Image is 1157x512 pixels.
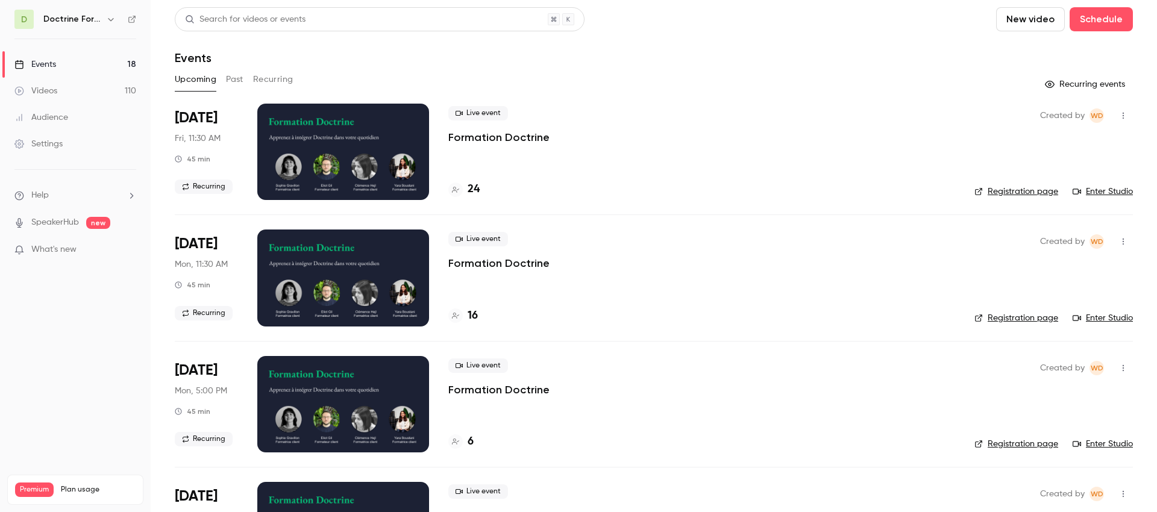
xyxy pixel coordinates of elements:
div: Search for videos or events [185,13,306,26]
a: Registration page [974,312,1058,324]
div: Settings [14,138,63,150]
span: WD [1091,361,1103,375]
span: D [21,13,27,26]
span: Webinar Doctrine [1090,108,1104,123]
span: Mon, 11:30 AM [175,258,228,270]
button: Recurring [253,70,293,89]
span: Created by [1040,234,1085,249]
span: Live event [448,232,508,246]
a: Enter Studio [1073,438,1133,450]
span: WD [1091,487,1103,501]
span: Created by [1040,487,1085,501]
div: 45 min [175,280,210,290]
span: Recurring [175,180,233,194]
a: 24 [448,181,480,198]
button: New video [996,7,1065,31]
a: Registration page [974,186,1058,198]
button: Upcoming [175,70,216,89]
span: Fri, 11:30 AM [175,133,221,145]
span: Help [31,189,49,202]
h1: Events [175,51,212,65]
div: Events [14,58,56,70]
h4: 24 [468,181,480,198]
iframe: Noticeable Trigger [122,245,136,255]
span: [DATE] [175,361,218,380]
span: Recurring [175,306,233,320]
button: Schedule [1070,7,1133,31]
a: Formation Doctrine [448,382,550,397]
span: Webinar Doctrine [1090,234,1104,249]
span: WD [1091,234,1103,249]
div: 45 min [175,154,210,164]
span: Webinar Doctrine [1090,487,1104,501]
div: Audience [14,111,68,123]
span: Live event [448,106,508,120]
span: WD [1091,108,1103,123]
span: Created by [1040,108,1085,123]
div: Oct 13 Mon, 5:00 PM (Europe/Paris) [175,356,238,452]
div: Oct 10 Fri, 11:30 AM (Europe/Paris) [175,104,238,200]
h6: Doctrine Formation Avocats [43,13,101,25]
a: SpeakerHub [31,216,79,229]
a: Enter Studio [1073,186,1133,198]
a: Formation Doctrine [448,130,550,145]
span: Recurring [175,432,233,446]
li: help-dropdown-opener [14,189,136,202]
div: Videos [14,85,57,97]
a: Enter Studio [1073,312,1133,324]
div: Oct 13 Mon, 11:30 AM (Europe/Paris) [175,229,238,326]
span: [DATE] [175,487,218,506]
a: 16 [448,308,478,324]
a: Registration page [974,438,1058,450]
span: Live event [448,484,508,499]
span: Mon, 5:00 PM [175,385,227,397]
span: Plan usage [61,485,136,495]
h4: 6 [468,434,474,450]
h4: 16 [468,308,478,324]
span: Webinar Doctrine [1090,361,1104,375]
button: Recurring events [1039,75,1133,94]
a: 6 [448,434,474,450]
button: Past [226,70,243,89]
span: Created by [1040,361,1085,375]
span: [DATE] [175,234,218,254]
span: new [86,217,110,229]
span: Premium [15,482,54,497]
a: Formation Doctrine [448,256,550,270]
span: What's new [31,243,77,256]
span: [DATE] [175,108,218,128]
div: 45 min [175,407,210,416]
span: Live event [448,358,508,373]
